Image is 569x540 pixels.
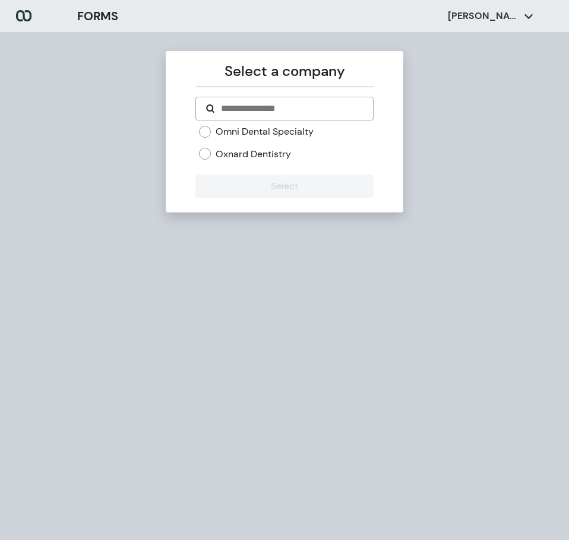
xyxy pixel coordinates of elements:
p: [PERSON_NAME] [448,9,519,23]
label: Oxnard Dentistry [216,148,291,161]
label: Omni Dental Specialty [216,125,314,138]
h3: FORMS [77,7,118,25]
p: Select a company [195,61,373,82]
input: Search [220,101,363,116]
button: Select [195,174,373,198]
